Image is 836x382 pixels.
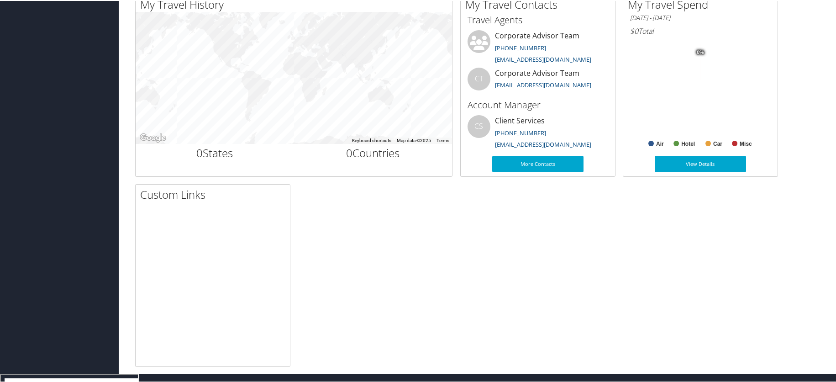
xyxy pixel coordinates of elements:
span: 0 [196,144,203,159]
div: CT [468,67,490,90]
span: $0 [630,25,638,35]
h2: Countries [301,144,446,160]
a: [EMAIL_ADDRESS][DOMAIN_NAME] [495,80,591,88]
h6: Total [630,25,771,35]
div: Keywords by Traffic [101,54,154,60]
h2: Custom Links [140,186,290,202]
img: logo_orange.svg [15,15,22,22]
a: [PHONE_NUMBER] [495,128,546,136]
text: Misc [740,140,752,146]
li: Client Services [463,114,613,152]
tspan: 0% [697,49,704,54]
text: Hotel [681,140,695,146]
span: 0 [346,144,352,159]
h6: [DATE] - [DATE] [630,13,771,21]
a: [EMAIL_ADDRESS][DOMAIN_NAME] [495,54,591,63]
a: More Contacts [492,155,584,171]
div: Domain: [DOMAIN_NAME] [24,24,100,31]
h3: Account Manager [468,98,608,111]
li: Corporate Advisor Team [463,29,613,67]
a: [PHONE_NUMBER] [495,43,546,51]
h3: Travel Agents [468,13,608,26]
img: tab_domain_overview_orange.svg [25,53,32,60]
li: Corporate Advisor Team [463,67,613,96]
div: CS [468,114,490,137]
div: Domain Overview [35,54,82,60]
button: Keyboard shortcuts [352,137,391,143]
img: tab_keywords_by_traffic_grey.svg [91,53,98,60]
a: View Details [655,155,746,171]
h2: States [142,144,287,160]
text: Car [713,140,722,146]
img: website_grey.svg [15,24,22,31]
img: Google [138,131,168,143]
div: v 4.0.25 [26,15,45,22]
a: Terms (opens in new tab) [436,137,449,142]
span: Map data ©2025 [397,137,431,142]
text: Air [656,140,664,146]
a: [EMAIL_ADDRESS][DOMAIN_NAME] [495,139,591,148]
a: Open this area in Google Maps (opens a new window) [138,131,168,143]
